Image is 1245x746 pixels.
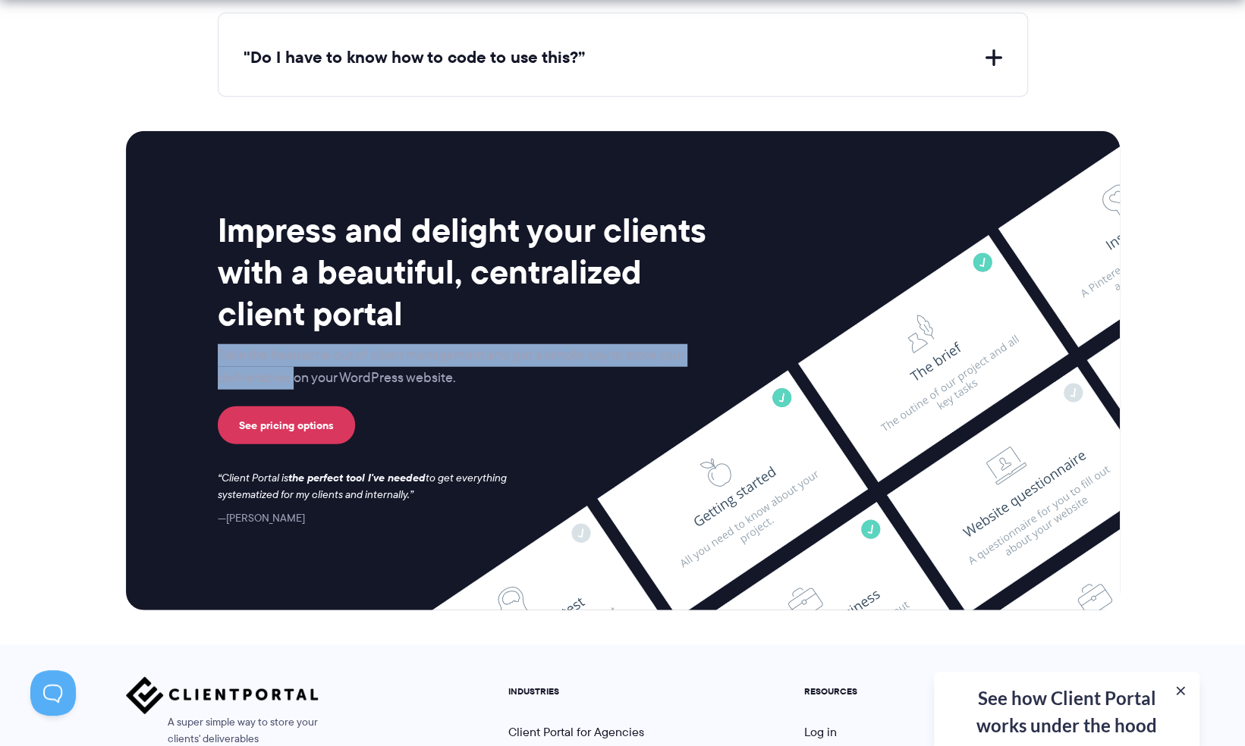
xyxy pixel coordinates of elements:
[288,469,426,486] strong: the perfect tool I've needed
[218,344,717,390] p: Take the headache out of client management and get a simple way to store your deliverables on you...
[804,723,837,741] a: Log in
[508,686,662,697] h5: INDUSTRIES
[804,686,892,697] h5: RESOURCES
[508,723,644,741] a: Client Portal for Agencies
[218,470,527,503] p: Client Portal is to get everything systematized for my clients and internally.
[244,46,1002,70] button: "Do I have to know how to code to use this?”
[218,209,717,335] h2: Impress and delight your clients with a beautiful, centralized client portal
[218,406,355,444] a: See pricing options
[218,510,305,525] cite: [PERSON_NAME]
[30,670,76,716] iframe: Toggle Customer Support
